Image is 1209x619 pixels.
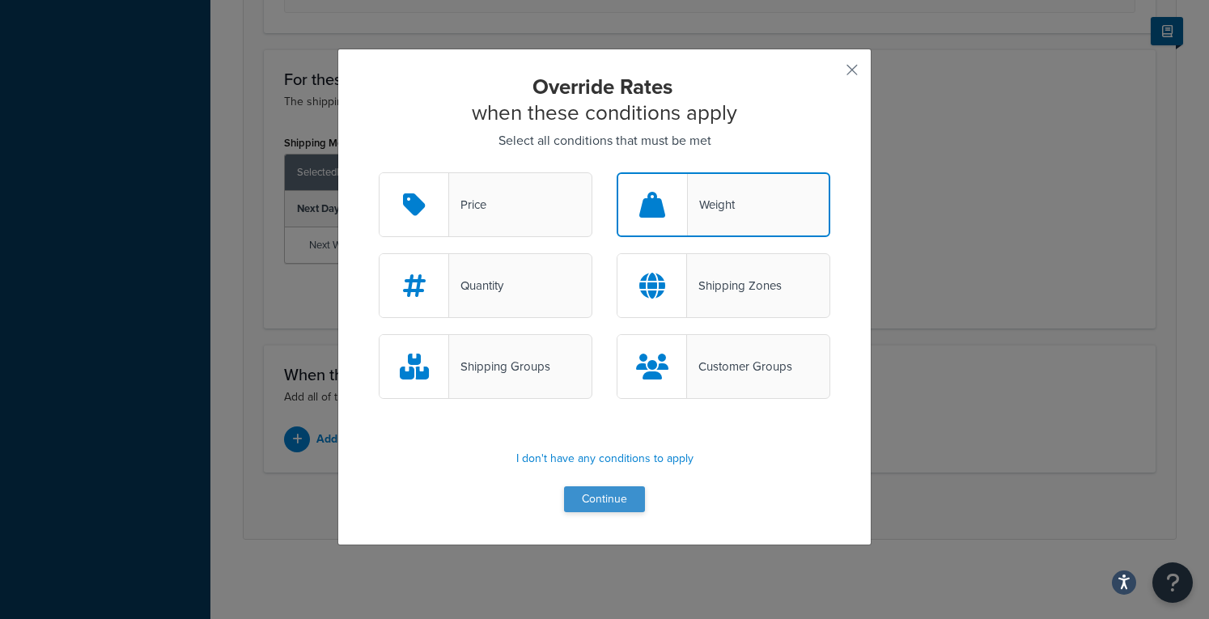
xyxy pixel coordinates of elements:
strong: Override Rates [532,71,672,102]
p: I don't have any conditions to apply [379,447,830,470]
div: Price [449,193,486,216]
p: Select all conditions that must be met [379,129,830,152]
div: Quantity [449,274,503,297]
div: Weight [688,193,735,216]
h2: when these conditions apply [379,74,830,125]
div: Shipping Groups [449,355,550,378]
div: Shipping Zones [687,274,782,297]
div: Customer Groups [687,355,792,378]
button: Continue [564,486,645,512]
